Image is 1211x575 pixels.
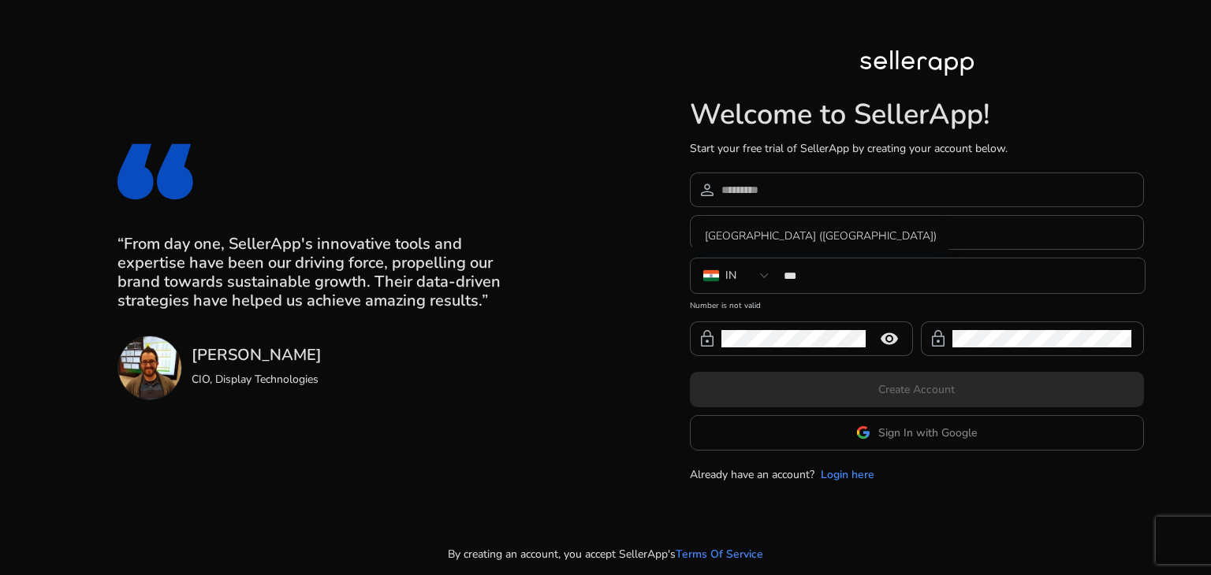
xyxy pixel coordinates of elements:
span: person [698,180,717,199]
mat-error: Number is not valid [690,295,1144,312]
a: Login here [821,466,874,483]
span: lock [698,329,717,348]
p: Already have an account? [690,466,814,483]
h3: [PERSON_NAME] [192,346,322,365]
div: [GEOGRAPHIC_DATA] ([GEOGRAPHIC_DATA]) [692,221,949,252]
div: IN [725,267,736,284]
p: CIO, Display Technologies [192,371,322,388]
a: Terms Of Service [676,546,763,562]
p: Start your free trial of SellerApp by creating your account below. [690,140,1144,157]
mat-icon: remove_red_eye [870,329,908,348]
h3: “From day one, SellerApp's innovative tools and expertise have been our driving force, propelling... [117,235,521,310]
span: lock [929,329,948,348]
h1: Welcome to SellerApp! [690,98,1144,132]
